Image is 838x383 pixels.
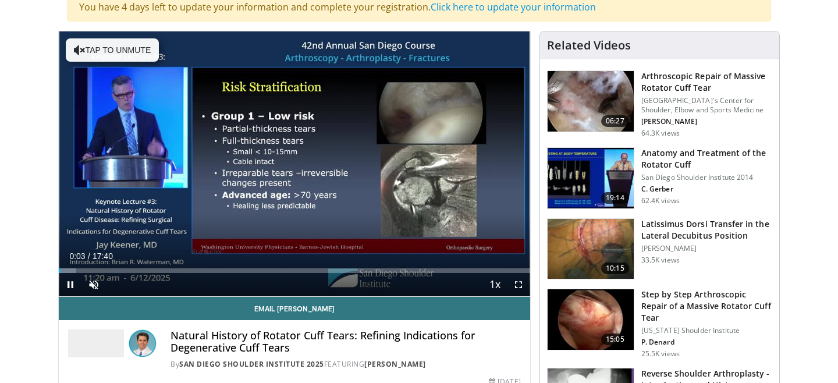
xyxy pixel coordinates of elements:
[641,117,772,126] p: [PERSON_NAME]
[601,192,629,204] span: 19:14
[68,329,124,357] img: San Diego Shoulder Institute 2025
[641,147,772,171] h3: Anatomy and Treatment of the Rotator Cuff
[431,1,596,13] a: Click here to update your information
[548,219,634,279] img: 38501_0000_3.png.150x105_q85_crop-smart_upscale.jpg
[69,251,85,261] span: 0:03
[179,359,324,369] a: San Diego Shoulder Institute 2025
[547,147,772,209] a: 19:14 Anatomy and Treatment of the Rotator Cuff San Diego Shoulder Institute 2014 C. Gerber 62.4K...
[641,129,680,138] p: 64.3K views
[82,273,105,296] button: Unmute
[641,289,772,324] h3: Step by Step Arthroscopic Repair of a Massive Rotator Cuff Tear
[547,289,772,359] a: 15:05 Step by Step Arthroscopic Repair of a Massive Rotator Cuff Tear [US_STATE] Shoulder Institu...
[641,96,772,115] p: [GEOGRAPHIC_DATA]'s Center for Shoulder, Elbow and Sports Medicine
[171,329,521,354] h4: Natural History of Rotator Cuff Tears: Refining Indications for Degenerative Cuff Tears
[641,326,772,335] p: [US_STATE] Shoulder Institute
[641,256,680,265] p: 33.5K views
[547,38,631,52] h4: Related Videos
[364,359,426,369] a: [PERSON_NAME]
[641,244,772,253] p: [PERSON_NAME]
[601,115,629,127] span: 06:27
[641,349,680,359] p: 25.5K views
[641,185,772,194] p: C. Gerber
[548,289,634,350] img: 7cd5bdb9-3b5e-40f2-a8f4-702d57719c06.150x105_q85_crop-smart_upscale.jpg
[548,148,634,208] img: 58008271-3059-4eea-87a5-8726eb53a503.150x105_q85_crop-smart_upscale.jpg
[59,273,82,296] button: Pause
[547,218,772,280] a: 10:15 Latissimus Dorsi Transfer in the Lateral Decubitus Position [PERSON_NAME] 33.5K views
[66,38,159,62] button: Tap to unmute
[641,218,772,242] h3: Latissimus Dorsi Transfer in the Lateral Decubitus Position
[641,338,772,347] p: P. Denard
[171,359,521,370] div: By FEATURING
[88,251,90,261] span: /
[601,263,629,274] span: 10:15
[548,71,634,132] img: 281021_0002_1.png.150x105_q85_crop-smart_upscale.jpg
[547,70,772,138] a: 06:27 Arthroscopic Repair of Massive Rotator Cuff Tear [GEOGRAPHIC_DATA]'s Center for Shoulder, E...
[129,329,157,357] img: Avatar
[641,70,772,94] h3: Arthroscopic Repair of Massive Rotator Cuff Tear
[601,334,629,345] span: 15:05
[59,268,530,273] div: Progress Bar
[641,173,772,182] p: San Diego Shoulder Institute 2014
[484,273,507,296] button: Playback Rate
[507,273,530,296] button: Fullscreen
[93,251,113,261] span: 17:40
[59,31,530,297] video-js: Video Player
[641,196,680,205] p: 62.4K views
[59,297,530,320] a: Email [PERSON_NAME]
